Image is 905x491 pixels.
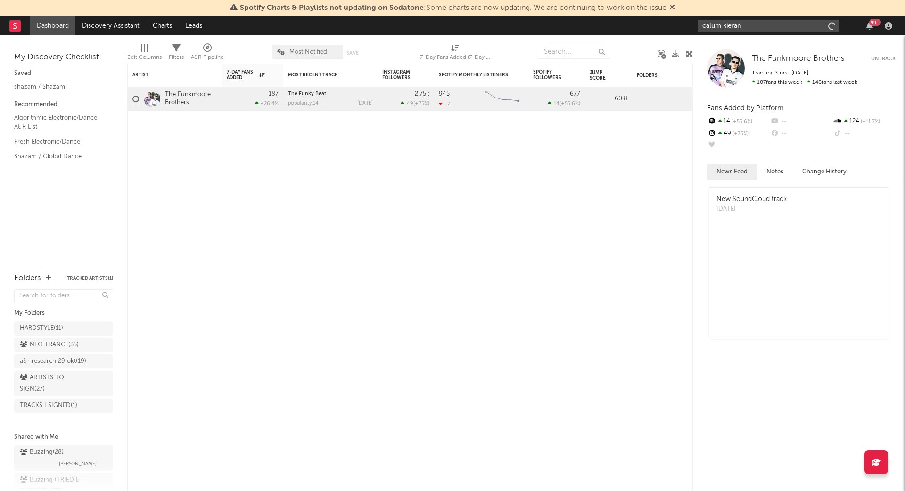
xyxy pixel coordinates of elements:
div: The Funky Beat [288,91,373,97]
button: Change History [793,164,856,180]
span: +75 % [415,101,428,106]
svg: Chart title [481,87,524,111]
span: 148 fans last week [752,80,857,85]
span: Tracking Since: [DATE] [752,70,808,76]
div: 124 [833,115,896,128]
a: NEO TRANCE(35) [14,338,113,352]
div: Artist [132,72,203,78]
div: Folders [637,73,708,78]
span: Fans Added by Platform [707,105,784,112]
a: Fresh Electronic/Dance [14,137,104,147]
div: 99 + [869,19,881,26]
span: 187 fans this week [752,80,802,85]
div: Instagram Followers [382,69,415,81]
div: Filters [169,52,184,63]
a: Leads [179,16,209,35]
div: Jump Score [590,70,613,81]
div: 187 [269,91,279,97]
div: ARTISTS TO SIGN ( 27 ) [20,372,86,395]
span: 49 [407,101,413,106]
a: a&r research 29 okt(19) [14,354,113,368]
span: +11.7 % [859,119,880,124]
div: Recommended [14,99,113,110]
div: 60.8 [590,93,627,105]
input: Search for artists [698,20,839,32]
span: Most Notified [289,49,327,55]
a: ARTISTS TO SIGN(27) [14,371,113,396]
div: 7-Day Fans Added (7-Day Fans Added) [420,40,491,67]
button: Untrack [871,54,896,64]
span: The Funkmoore Brothers [752,55,845,63]
a: HARDSTYLE(11) [14,321,113,336]
button: Tracked Artists(1) [67,276,113,281]
span: Dismiss [669,4,675,12]
div: Saved [14,68,113,79]
div: TRACKS I SIGNED ( 1 ) [20,400,77,411]
span: [PERSON_NAME] [59,458,97,469]
div: Spotify Followers [533,69,566,81]
div: -- [770,115,832,128]
span: +75 % [731,131,749,137]
div: Edit Columns [127,40,162,67]
div: -- [770,128,832,140]
a: Buzzing(28)[PERSON_NAME] [14,445,113,471]
div: Folders [14,273,41,284]
div: Shared with Me [14,432,113,443]
span: +55.6 % [561,101,579,106]
div: -- [707,140,770,152]
div: [DATE] [716,205,787,214]
button: News Feed [707,164,757,180]
div: ( ) [548,100,580,106]
div: A&R Pipeline [191,52,224,63]
div: -- [833,128,896,140]
div: 945 [439,91,450,97]
div: 2.75k [415,91,429,97]
input: Search... [539,45,609,59]
div: 14 [707,115,770,128]
a: The Funky Beat [288,91,326,97]
div: Edit Columns [127,52,162,63]
div: Most Recent Track [288,72,359,78]
div: 7-Day Fans Added (7-Day Fans Added) [420,52,491,63]
div: 677 [570,91,580,97]
div: A&R Pipeline [191,40,224,67]
div: popularity: 14 [288,101,319,106]
a: Charts [146,16,179,35]
div: a&r research 29 okt ( 19 ) [20,356,86,367]
button: Notes [757,164,793,180]
a: The Funkmoore Brothers [165,91,217,107]
span: 14 [554,101,559,106]
div: 49 [707,128,770,140]
a: Discovery Assistant [75,16,146,35]
div: -7 [439,101,450,107]
a: shazam / Shazam [14,82,104,92]
a: Shazam / Global Dance [14,151,104,162]
div: Spotify Monthly Listeners [439,72,510,78]
div: ( ) [401,100,429,106]
a: The Funkmoore Brothers [752,54,845,64]
div: My Discovery Checklist [14,52,113,63]
div: NEO TRANCE ( 35 ) [20,339,79,351]
div: Buzzing ( 28 ) [20,447,64,458]
span: : Some charts are now updating. We are continuing to work on the issue [240,4,666,12]
button: 99+ [866,22,873,30]
button: Save [346,50,359,56]
a: Algorithmic Electronic/Dance A&R List [14,113,104,132]
div: Filters [169,40,184,67]
span: +55.6 % [730,119,752,124]
span: Spotify Charts & Playlists not updating on Sodatone [240,4,424,12]
input: Search for folders... [14,289,113,303]
div: My Folders [14,308,113,319]
div: +26.4 % [255,100,279,106]
a: Dashboard [30,16,75,35]
a: TRACKS I SIGNED(1) [14,399,113,413]
span: 7-Day Fans Added [227,69,257,81]
div: HARDSTYLE ( 11 ) [20,323,63,334]
div: New SoundCloud track [716,195,787,205]
div: [DATE] [357,101,373,106]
